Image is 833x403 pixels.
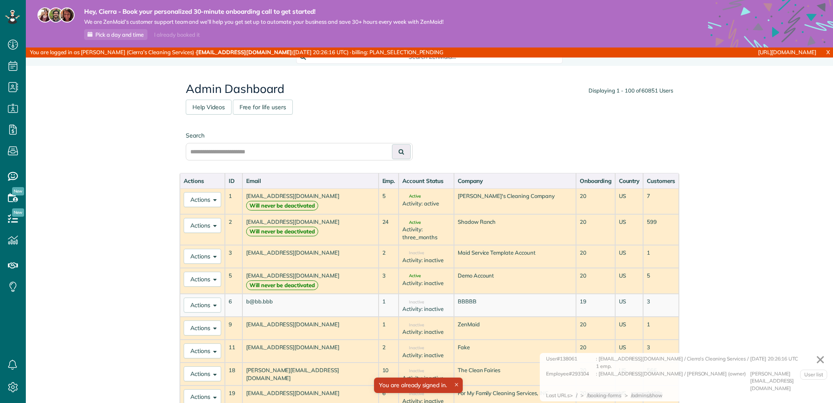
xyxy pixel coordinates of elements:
span: Inactive [402,251,424,255]
td: 20 [576,268,615,294]
h2: Admin Dashboard [186,83,673,95]
td: 19 [576,294,615,317]
span: /admins/show [631,392,662,398]
button: Actions [184,343,221,358]
div: Activity: active [402,200,450,208]
td: [PERSON_NAME]'s Cleaning Company [454,188,576,214]
td: 20 [576,214,615,245]
a: [URL][DOMAIN_NAME] [758,49,816,55]
label: Search [186,131,413,140]
td: [PERSON_NAME][EMAIL_ADDRESS][DOMAIN_NAME] [242,363,379,385]
strong: Will never be deactivated [246,280,318,290]
td: Fake [454,340,576,363]
button: Actions [184,272,221,287]
td: US [615,268,643,294]
button: Actions [184,320,221,335]
td: US [615,214,643,245]
span: Pick a day and time [95,31,144,38]
div: Activity: inactive [402,351,450,359]
div: I already booked it [149,30,205,40]
td: [EMAIL_ADDRESS][DOMAIN_NAME] [242,317,379,340]
td: 3 [643,340,679,363]
span: Inactive [402,300,424,304]
span: Active [402,274,421,278]
div: User#138061 [546,355,596,370]
td: 1 [643,317,679,340]
div: Activity: inactive [402,256,450,264]
strong: Will never be deactivated [246,227,318,236]
button: Actions [184,192,221,207]
td: 7 [643,188,679,214]
img: michelle-19f622bdf1676172e81f8f8fba1fb50e276960ebfe0243fe18214015130c80e4.jpg [60,8,75,23]
td: 20 [576,245,615,268]
a: X [823,48,833,57]
td: 3 [225,245,242,268]
span: Inactive [402,392,424,396]
td: 1 [379,317,399,340]
div: Activity: inactive [402,305,450,313]
td: [EMAIL_ADDRESS][DOMAIN_NAME] [242,340,379,363]
button: Actions [184,366,221,381]
td: 6 [225,294,242,317]
div: Activity: inactive [402,374,450,382]
a: ✕ [811,350,829,370]
div: Last URLs [546,392,570,399]
div: : [EMAIL_ADDRESS][DOMAIN_NAME] / Cierra’s Cleaning Services / 1 emp. [596,355,750,370]
div: Activity: inactive [402,279,450,287]
td: 18 [225,363,242,385]
td: US [615,188,643,214]
div: Activity: three_months [402,225,450,241]
span: We are ZenMaid’s customer support team and we’ll help you get set up to automate your business an... [84,18,444,25]
div: Actions [184,177,221,185]
td: 24 [379,214,399,245]
div: > > > [570,392,666,399]
td: 5 [225,268,242,294]
div: Displaying 1 - 100 of 60851 Users [589,87,673,95]
td: 5 [379,188,399,214]
strong: [EMAIL_ADDRESS][DOMAIN_NAME] [196,49,292,55]
td: 10 [379,363,399,385]
strong: Will never be deactivated [246,201,318,210]
div: You are already signed in. [374,378,463,393]
td: Maid Service Template Account [454,245,576,268]
td: US [615,245,643,268]
div: Emp. [382,177,395,185]
td: Demo Account [454,268,576,294]
td: 599 [643,214,679,245]
span: /booking-forms [587,392,621,398]
div: ID [229,177,239,185]
div: : [EMAIL_ADDRESS][DOMAIN_NAME] / [PERSON_NAME] (owner) [596,370,750,392]
span: Inactive [402,369,424,373]
div: Account Status [402,177,450,185]
td: 1 [225,188,242,214]
td: 9 [225,317,242,340]
td: BBBBB [454,294,576,317]
td: The Clean Fairies [454,363,576,385]
a: Help Videos [186,100,232,115]
div: [DATE] 20:26:16 UTC [750,355,825,370]
button: Actions [184,249,221,264]
td: b@bb.bbb [242,294,379,317]
div: Onboarding [580,177,611,185]
td: 20 [576,188,615,214]
div: Company [458,177,572,185]
div: Customers [647,177,675,185]
td: 3 [379,268,399,294]
button: Actions [184,218,221,233]
td: [EMAIL_ADDRESS][DOMAIN_NAME] [242,268,379,294]
a: User list [800,370,827,380]
div: Activity: inactive [402,328,450,336]
td: 5 [643,268,679,294]
button: Actions [184,298,221,313]
div: You are logged in as [PERSON_NAME] (Cierra’s Cleaning Services) · ([DATE] 20:26:16 UTC) · billing... [26,48,554,58]
div: Employee#293104 [546,370,596,392]
span: New [12,187,24,195]
strong: Hey, Cierra - Book your personalized 30-minute onboarding call to get started! [84,8,444,16]
td: 1 [379,294,399,317]
td: 20 [576,340,615,363]
td: [EMAIL_ADDRESS][DOMAIN_NAME] [242,245,379,268]
a: Free for life users [233,100,293,115]
td: ZenMaid [454,317,576,340]
td: 11 [225,340,242,363]
span: New [12,208,24,217]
